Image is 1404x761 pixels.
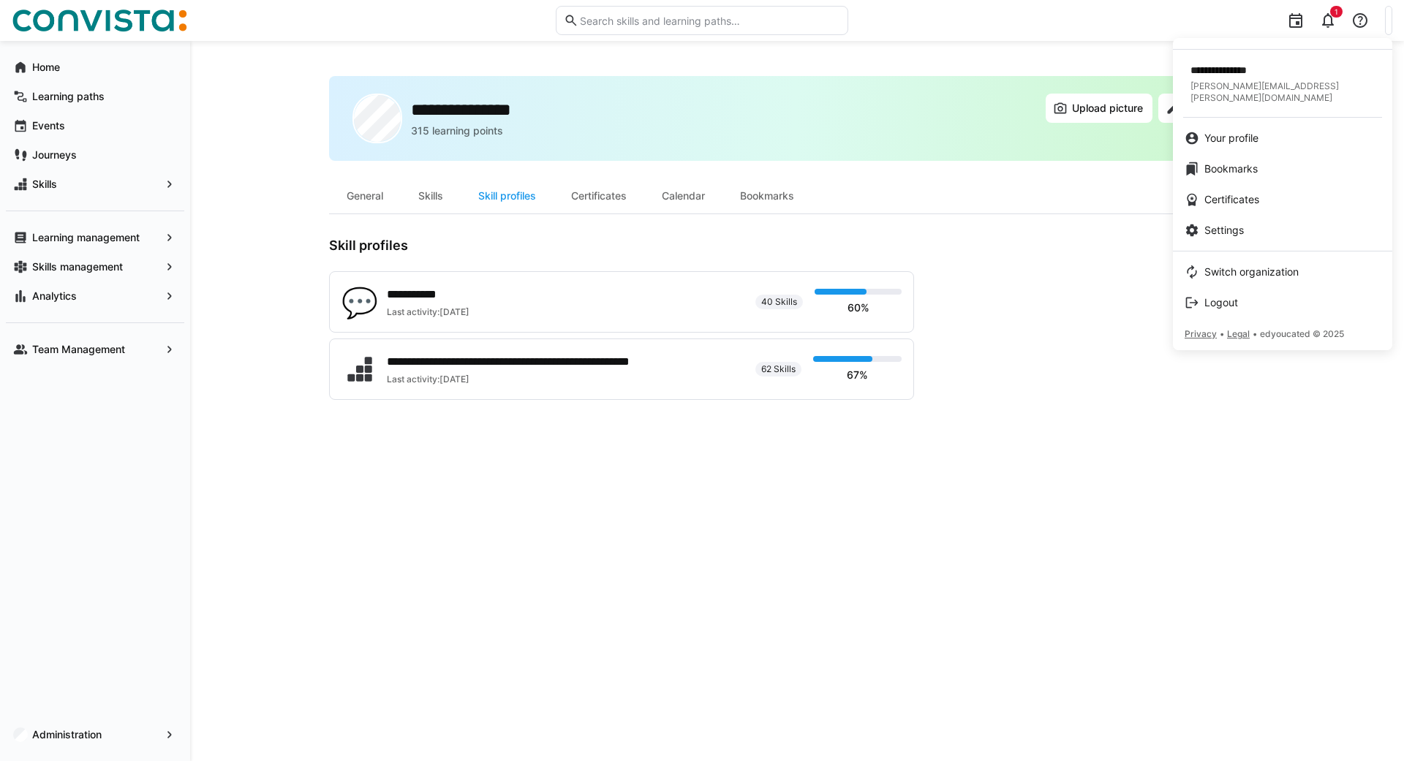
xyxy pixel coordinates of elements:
[1204,162,1258,176] span: Bookmarks
[1227,328,1250,339] span: Legal
[1185,328,1217,339] span: Privacy
[1204,223,1244,238] span: Settings
[1204,265,1299,279] span: Switch organization
[1190,80,1381,104] span: [PERSON_NAME][EMAIL_ADDRESS][PERSON_NAME][DOMAIN_NAME]
[1253,328,1257,339] span: •
[1204,192,1259,207] span: Certificates
[1220,328,1224,339] span: •
[1260,328,1344,339] span: edyoucated © 2025
[1204,131,1258,145] span: Your profile
[1204,295,1238,310] span: Logout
